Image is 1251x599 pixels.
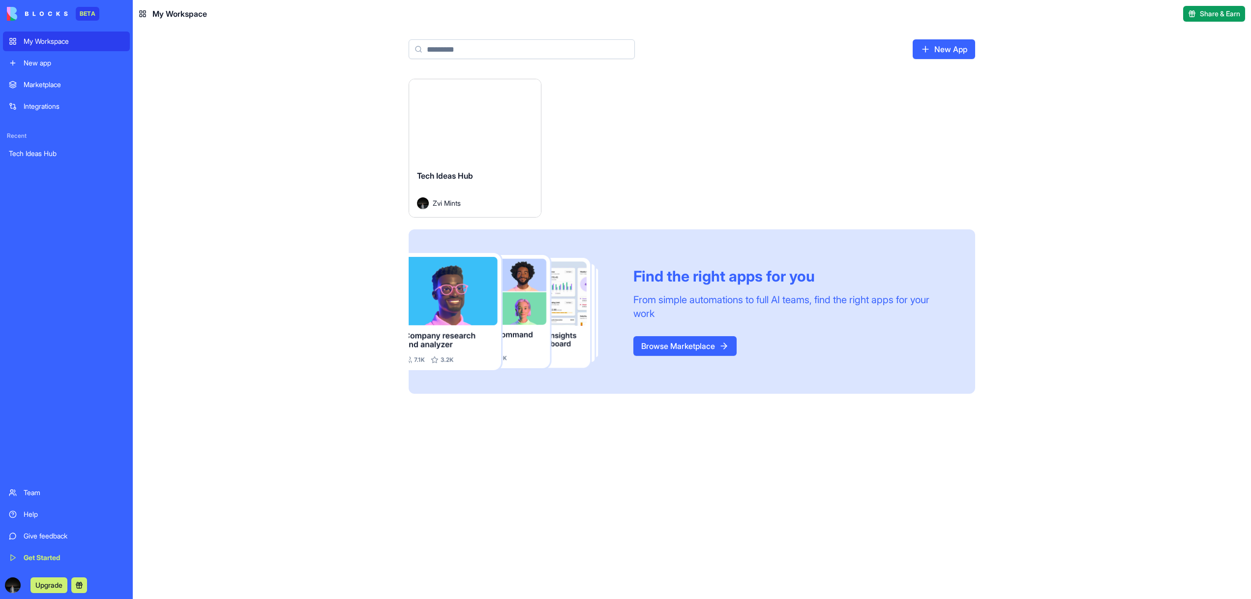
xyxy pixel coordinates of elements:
[3,504,130,524] a: Help
[633,336,737,356] a: Browse Marketplace
[24,80,124,90] div: Marketplace
[9,149,124,158] div: Tech Ideas Hub
[24,36,124,46] div: My Workspace
[3,96,130,116] a: Integrations
[30,577,67,593] button: Upgrade
[152,8,207,20] span: My Workspace
[633,267,952,285] div: Find the right apps for you
[24,101,124,111] div: Integrations
[24,58,124,68] div: New app
[417,197,429,209] img: Avatar
[24,531,124,541] div: Give feedback
[3,526,130,546] a: Give feedback
[7,7,68,21] img: logo
[3,75,130,95] a: Marketplace
[3,483,130,503] a: Team
[633,293,952,320] div: From simple automations to full AI teams, find the right apps for your work
[409,79,541,218] a: Tech Ideas HubAvatarZvi Mints
[1183,6,1245,22] button: Share & Earn
[417,171,473,181] span: Tech Ideas Hub
[409,253,618,371] img: Frame_181_egmpey.png
[30,580,67,590] a: Upgrade
[913,39,975,59] a: New App
[1200,9,1240,19] span: Share & Earn
[24,553,124,563] div: Get Started
[3,144,130,163] a: Tech Ideas Hub
[5,577,21,593] img: ACg8ocIYwQNFhVjong85KALi7b2aivYrX7LDP3SrJS2PaIu72bWx0gZn=s96-c
[3,548,130,567] a: Get Started
[76,7,99,21] div: BETA
[3,53,130,73] a: New app
[3,32,130,51] a: My Workspace
[7,7,99,21] a: BETA
[24,509,124,519] div: Help
[3,132,130,140] span: Recent
[24,488,124,498] div: Team
[433,198,461,208] span: Zvi Mints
